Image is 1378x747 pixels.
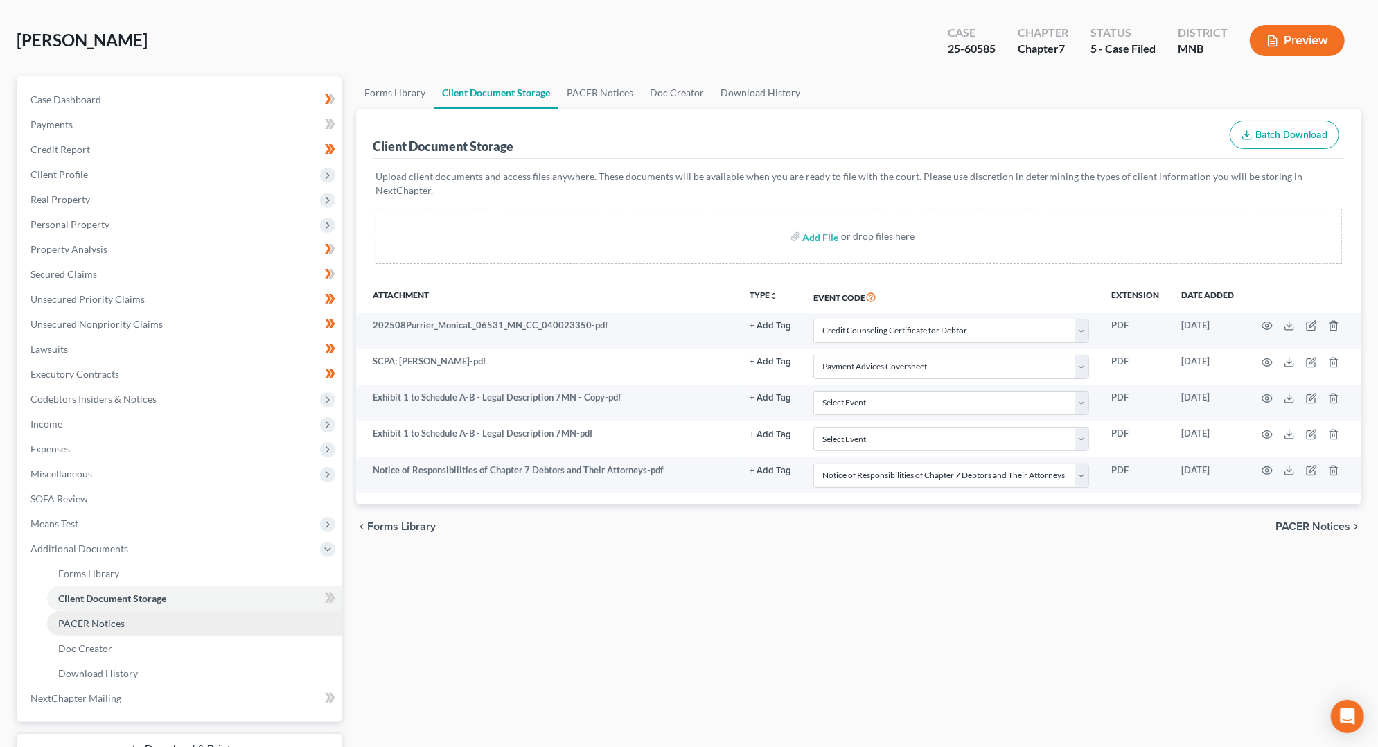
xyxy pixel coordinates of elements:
a: Unsecured Priority Claims [19,287,342,312]
a: PACER Notices [47,611,342,636]
a: NextChapter Mailing [19,686,342,711]
a: Payments [19,112,342,137]
div: MNB [1178,41,1228,57]
span: PACER Notices [58,617,125,629]
td: [DATE] [1170,421,1245,457]
div: District [1178,25,1228,41]
button: + Add Tag [750,466,791,475]
td: [DATE] [1170,457,1245,493]
a: Case Dashboard [19,87,342,112]
i: chevron_left [356,521,367,532]
div: 25-60585 [948,41,996,57]
td: PDF [1100,313,1170,349]
div: Chapter [1018,25,1068,41]
span: Payments [30,118,73,130]
button: PACER Notices chevron_right [1275,521,1361,532]
a: Doc Creator [642,76,712,109]
a: Property Analysis [19,237,342,262]
span: SOFA Review [30,493,88,504]
i: unfold_more [770,292,778,300]
td: PDF [1100,457,1170,493]
td: 202508Purrier_MonicaL_06531_MN_CC_040023350-pdf [356,313,739,349]
span: Expenses [30,443,70,455]
td: PDF [1100,385,1170,421]
span: Download History [58,667,138,679]
button: Preview [1250,25,1345,56]
a: SOFA Review [19,486,342,511]
button: Batch Download [1230,121,1339,150]
td: Exhibit 1 to Schedule A-B - Legal Description 7MN-pdf [356,421,739,457]
span: Codebtors Insiders & Notices [30,393,157,405]
button: + Add Tag [750,430,791,439]
span: Doc Creator [58,642,112,654]
div: Open Intercom Messenger [1331,700,1364,733]
span: Real Property [30,193,90,205]
a: Download History [712,76,809,109]
button: + Add Tag [750,394,791,403]
a: + Add Tag [750,391,791,404]
div: 5 - Case Filed [1090,41,1156,57]
a: Unsecured Nonpriority Claims [19,312,342,337]
a: Doc Creator [47,636,342,661]
span: Means Test [30,518,78,529]
span: PACER Notices [1275,521,1350,532]
button: + Add Tag [750,358,791,367]
span: Unsecured Nonpriority Claims [30,318,163,330]
span: Batch Download [1255,129,1327,141]
a: + Add Tag [750,427,791,440]
a: PACER Notices [558,76,642,109]
a: Download History [47,661,342,686]
span: Additional Documents [30,543,128,554]
a: Secured Claims [19,262,342,287]
th: Date added [1170,281,1245,313]
span: Credit Report [30,143,90,155]
span: [PERSON_NAME] [17,30,148,50]
span: Miscellaneous [30,468,92,480]
span: Client Profile [30,168,88,180]
a: Executory Contracts [19,362,342,387]
span: 7 [1059,42,1065,55]
span: Case Dashboard [30,94,101,105]
span: Forms Library [58,568,119,579]
a: Client Document Storage [434,76,558,109]
a: Credit Report [19,137,342,162]
td: PDF [1100,421,1170,457]
td: PDF [1100,349,1170,385]
td: SCPA; [PERSON_NAME]-pdf [356,349,739,385]
td: [DATE] [1170,385,1245,421]
div: Case [948,25,996,41]
i: chevron_right [1350,521,1361,532]
span: Forms Library [367,521,436,532]
a: + Add Tag [750,464,791,477]
th: Event Code [802,281,1100,313]
a: Lawsuits [19,337,342,362]
td: Notice of Responsibilities of Chapter 7 Debtors and Their Attorneys-pdf [356,457,739,493]
span: Property Analysis [30,243,107,255]
span: Unsecured Priority Claims [30,293,145,305]
span: Income [30,418,62,430]
button: + Add Tag [750,322,791,331]
span: Personal Property [30,218,109,230]
button: TYPEunfold_more [750,291,778,300]
a: + Add Tag [750,355,791,368]
a: Forms Library [47,561,342,586]
span: Executory Contracts [30,368,119,380]
button: chevron_left Forms Library [356,521,436,532]
span: Lawsuits [30,343,68,355]
p: Upload client documents and access files anywhere. These documents will be available when you are... [376,170,1342,197]
td: [DATE] [1170,313,1245,349]
a: Forms Library [356,76,434,109]
div: Chapter [1018,41,1068,57]
a: + Add Tag [750,319,791,332]
div: Status [1090,25,1156,41]
span: Secured Claims [30,268,97,280]
div: Client Document Storage [373,138,513,155]
th: Extension [1100,281,1170,313]
td: [DATE] [1170,349,1245,385]
span: Client Document Storage [58,592,166,604]
span: NextChapter Mailing [30,692,121,704]
a: Client Document Storage [47,586,342,611]
th: Attachment [356,281,739,313]
td: Exhibit 1 to Schedule A-B - Legal Description 7MN - Copy-pdf [356,385,739,421]
div: or drop files here [842,229,915,243]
